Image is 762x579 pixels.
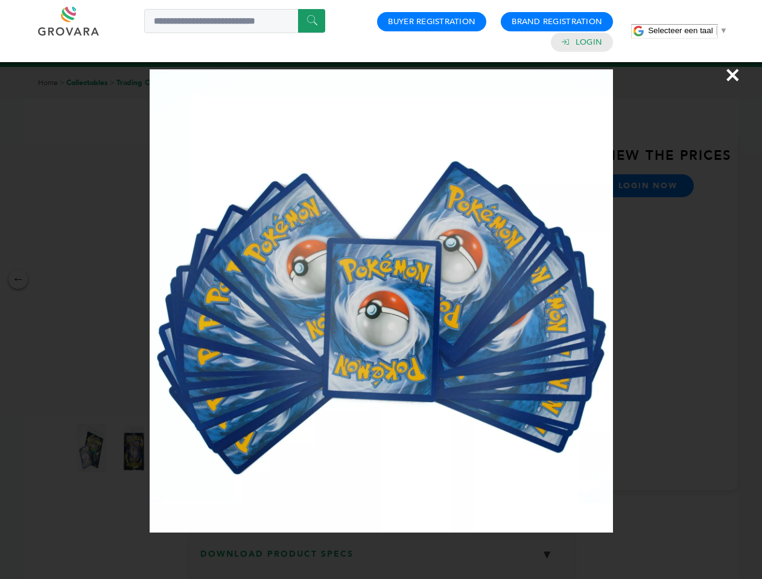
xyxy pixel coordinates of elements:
[648,26,713,35] span: Selecteer een taal
[144,9,325,33] input: Search a product or brand...
[716,26,717,35] span: ​
[512,16,602,27] a: Brand Registration
[725,58,741,92] span: ×
[720,26,728,35] span: ▼
[388,16,475,27] a: Buyer Registration
[576,37,602,48] a: Login
[150,69,613,533] img: Image Preview
[648,26,728,35] a: Selecteer een taal​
